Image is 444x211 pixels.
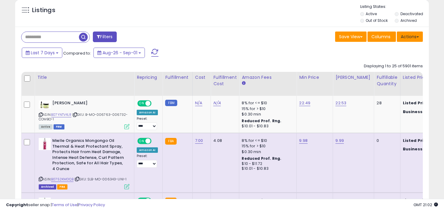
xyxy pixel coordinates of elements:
[403,197,430,203] b: Listed Price:
[165,138,176,145] small: FBA
[335,32,367,42] button: Save View
[137,110,158,115] div: Amazon AI
[377,138,395,143] div: 0
[242,112,292,117] div: $0.30 min
[242,143,292,149] div: 15% for > $10
[242,198,292,203] div: 8% for <= $10
[52,100,126,108] b: [PERSON_NAME]
[242,106,292,112] div: 15% for > $10
[39,100,51,109] img: 416LHOrVQ1L._SL40_.jpg
[63,50,91,56] span: Compared to:
[6,202,105,208] div: seller snap | |
[137,147,158,153] div: Amazon AI
[138,139,145,144] span: ON
[242,100,292,106] div: 8% for <= $10
[403,109,436,115] b: Business Price:
[39,100,129,129] div: ASIN:
[39,184,56,189] span: Listings that have been deleted from Seller Central
[54,124,64,129] span: FBM
[151,101,160,106] span: OFF
[335,100,346,106] a: 22.53
[74,177,126,182] span: | SKU: SLB-MO-006343-UNI-1
[213,138,234,143] div: 4.08
[299,100,310,106] a: 22.49
[242,156,281,161] b: Reduced Prof. Rng.
[360,4,429,10] p: Listing States:
[137,154,158,168] div: Preset:
[51,112,71,117] a: B07YNTV4LR
[52,138,126,173] b: Mielle Organics Mongongo Oil Thermal & Heat Protectant Spray, Protects Hair from Heat Damage, Int...
[93,32,116,42] button: Filters
[397,32,423,42] button: Actions
[195,138,203,144] a: 7.00
[377,100,395,106] div: 28
[403,146,436,152] b: Business Price:
[213,100,220,106] a: N/A
[242,161,292,166] div: $10 - $11.72
[137,117,158,130] div: Preset:
[39,198,51,210] img: 31kygOyDdnL._SL40_.jpg
[377,74,397,87] div: Fulfillable Quantity
[195,197,203,203] a: 7.00
[335,138,344,144] a: 9.99
[31,50,55,56] span: Last 7 Days
[242,124,292,129] div: $10.01 - $10.83
[403,138,430,143] b: Listed Price:
[242,74,294,81] div: Amazon Fees
[299,74,330,81] div: Min Price
[151,139,160,144] span: OFF
[366,18,388,23] label: Out of Stock
[22,48,62,58] button: Last 7 Days
[39,124,53,129] span: All listings currently available for purchase on Amazon
[371,34,390,40] span: Columns
[93,48,145,58] button: Aug-26 - Sep-01
[39,138,51,150] img: 31kygOyDdnL._SL40_.jpg
[32,6,55,15] h5: Listings
[213,74,237,87] div: Fulfillment Cost
[138,198,145,203] span: ON
[195,100,202,106] a: N/A
[137,74,160,81] div: Repricing
[366,11,377,16] label: Active
[242,81,245,86] small: Amazon Fees.
[400,18,417,23] label: Archived
[242,149,292,155] div: $0.30 min
[51,177,73,182] a: B0752KMDQB
[78,202,105,208] a: Privacy Policy
[367,32,396,42] button: Columns
[165,74,190,81] div: Fulfillment
[335,74,371,81] div: [PERSON_NAME]
[364,63,423,69] div: Displaying 1 to 25 of 5901 items
[242,138,292,143] div: 8% for <= $10
[242,166,292,171] div: $10.01 - $10.83
[413,202,438,208] span: 2025-09-9 21:02 GMT
[195,74,208,81] div: Cost
[299,138,308,144] a: 9.98
[138,101,145,106] span: ON
[242,118,281,123] b: Reduced Prof. Rng.
[57,184,67,189] span: FBA
[39,112,128,121] span: | SKU: B-MO-006763-006732-COMBO-1
[299,197,307,203] a: 7.95
[39,138,129,189] div: ASIN:
[165,198,176,204] small: FBA
[52,202,77,208] a: Terms of Use
[377,198,395,203] div: 6
[37,74,132,81] div: Title
[6,202,28,208] strong: Copyright
[403,100,430,106] b: Listed Price:
[400,11,423,16] label: Deactivated
[165,100,177,106] small: FBM
[103,50,137,56] span: Aug-26 - Sep-01
[335,197,344,203] a: 7.99
[213,198,234,203] div: 3.9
